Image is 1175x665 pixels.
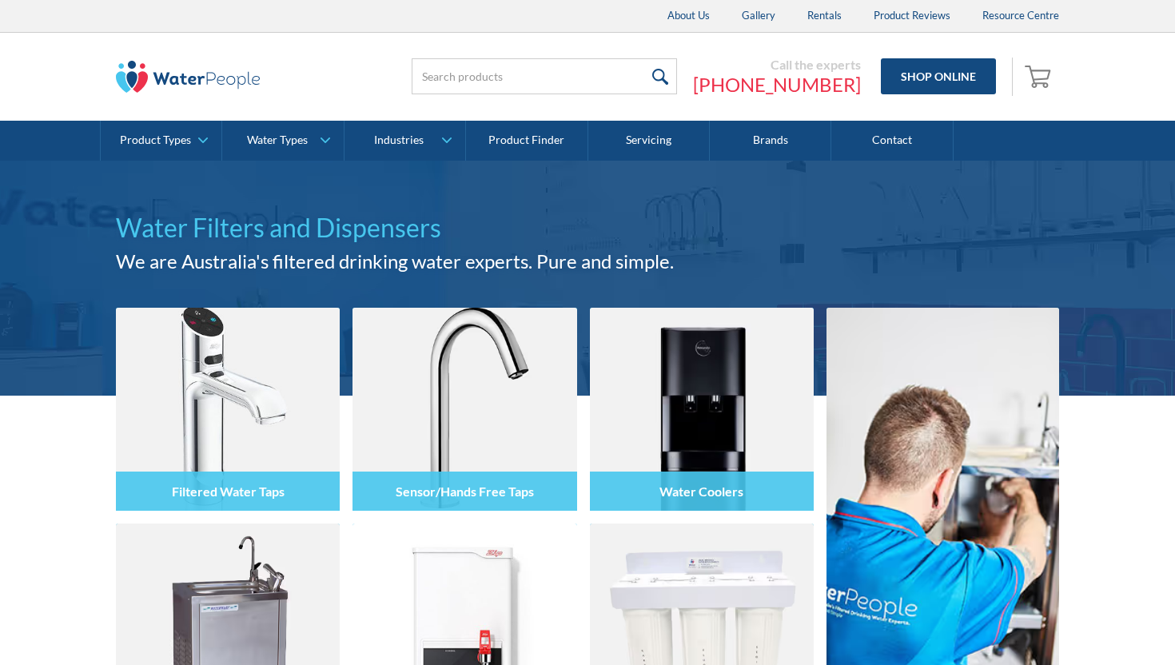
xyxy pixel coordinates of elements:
a: Contact [831,121,953,161]
div: Industries [374,133,424,147]
a: Open empty cart [1021,58,1059,96]
img: Water Coolers [590,308,814,511]
img: shopping cart [1025,63,1055,89]
img: Filtered Water Taps [116,308,340,511]
div: Call the experts [693,57,861,73]
input: Search products [412,58,677,94]
h4: Sensor/Hands Free Taps [396,484,534,499]
a: Servicing [588,121,710,161]
a: Product Finder [466,121,587,161]
a: Shop Online [881,58,996,94]
a: Industries [345,121,465,161]
a: Brands [710,121,831,161]
img: The Water People [116,61,260,93]
img: Sensor/Hands Free Taps [352,308,576,511]
h4: Filtered Water Taps [172,484,285,499]
a: Water Types [222,121,343,161]
div: Water Types [247,133,308,147]
a: [PHONE_NUMBER] [693,73,861,97]
a: Product Types [101,121,221,161]
h4: Water Coolers [659,484,743,499]
div: Product Types [120,133,191,147]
